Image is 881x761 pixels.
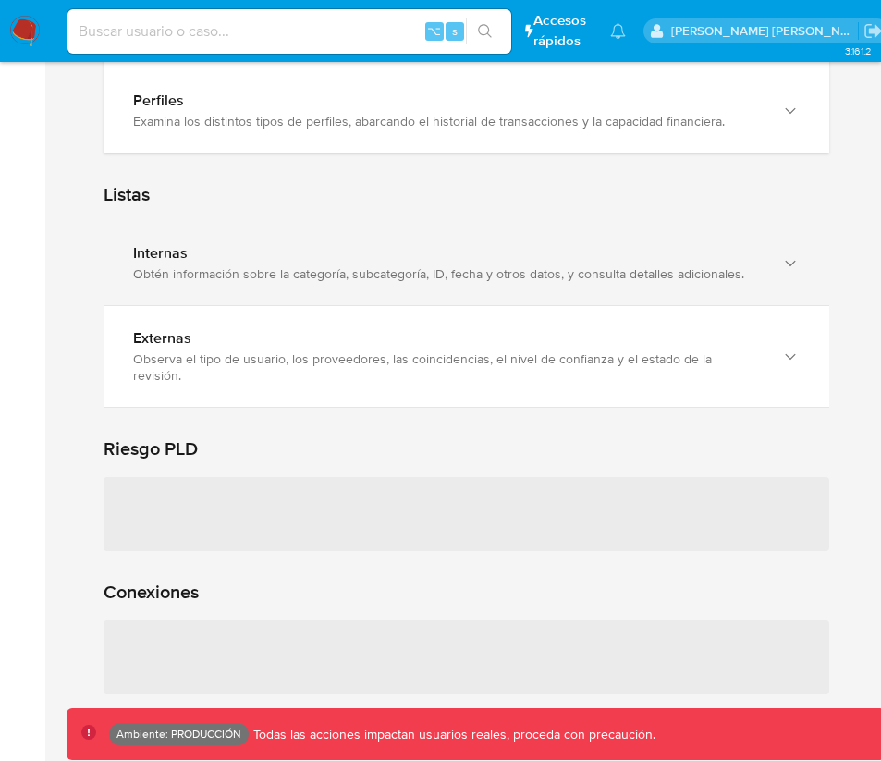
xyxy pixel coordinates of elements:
h1: Listas [104,183,829,206]
p: Todas las acciones impactan usuarios reales, proceda con precaución. [249,726,655,743]
input: Buscar usuario o caso... [67,19,511,43]
p: Ambiente: PRODUCCIÓN [116,730,241,738]
h1: Riesgo PLD [104,437,829,460]
button: PerfilesExamina los distintos tipos de perfiles, abarcando el historial de transacciones y la cap... [104,68,829,153]
span: 3.161.2 [845,43,872,58]
button: search-icon [466,18,504,44]
span: s [452,22,458,40]
div: Observa el tipo de usuario, los proveedores, las coincidencias, el nivel de confianza y el estado... [133,350,763,384]
div: Obtén información sobre la categoría, subcategoría, ID, fecha y otros datos, y consulta detalles ... [133,265,763,282]
div: Examina los distintos tipos de perfiles, abarcando el historial de transacciones y la capacidad f... [133,113,763,129]
a: Notificaciones [610,23,626,39]
div: Perfiles [133,92,763,110]
button: InternasObtén información sobre la categoría, subcategoría, ID, fecha y otros datos, y consulta d... [104,221,829,305]
span: ‌ [104,620,829,694]
p: rodrigo.moyano@mercadolibre.com [671,22,858,40]
h1: Conexiones [104,581,829,604]
button: ExternasObserva el tipo de usuario, los proveedores, las coincidencias, el nivel de confianza y e... [104,306,829,407]
span: Accesos rápidos [533,11,593,50]
div: Internas [133,244,763,263]
div: Externas [133,329,763,348]
span: ‌ [104,477,829,551]
span: ⌥ [427,22,441,40]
